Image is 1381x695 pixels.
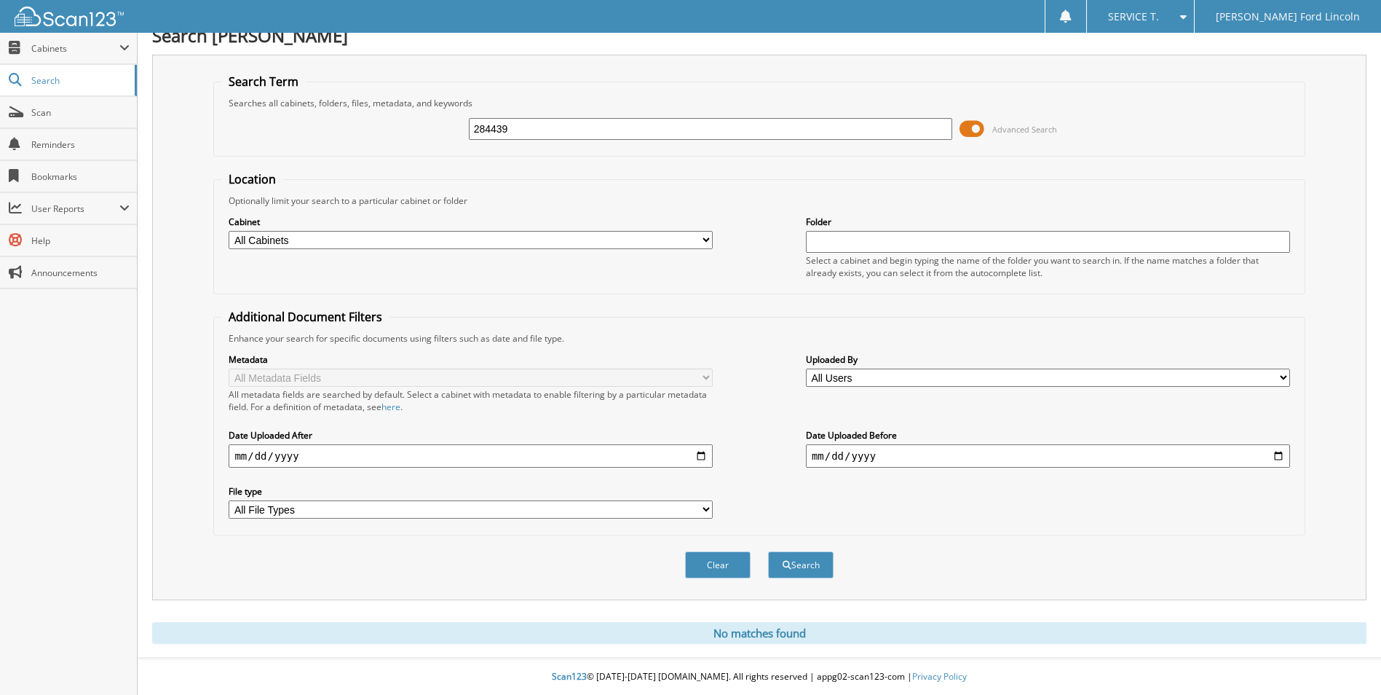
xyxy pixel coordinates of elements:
[806,429,1290,441] label: Date Uploaded Before
[221,74,306,90] legend: Search Term
[31,138,130,151] span: Reminders
[221,332,1297,345] div: Enhance your search for specific documents using filters such as date and file type.
[229,353,713,366] label: Metadata
[31,42,119,55] span: Cabinets
[221,171,283,187] legend: Location
[806,254,1290,279] div: Select a cabinet and begin typing the name of the folder you want to search in. If the name match...
[152,23,1366,47] h1: Search [PERSON_NAME]
[768,551,834,578] button: Search
[31,106,130,119] span: Scan
[229,388,713,413] div: All metadata fields are searched by default. Select a cabinet with metadata to enable filtering b...
[221,309,389,325] legend: Additional Document Filters
[31,74,127,87] span: Search
[152,622,1366,644] div: No matches found
[221,97,1297,109] div: Searches all cabinets, folders, files, metadata, and keywords
[138,659,1381,695] div: © [DATE]-[DATE] [DOMAIN_NAME]. All rights reserved | appg02-scan123-com |
[229,485,713,498] label: File type
[15,7,124,26] img: scan123-logo-white.svg
[1308,625,1381,695] iframe: Chat Widget
[229,444,713,468] input: start
[31,267,130,279] span: Announcements
[685,551,751,578] button: Clear
[992,124,1057,135] span: Advanced Search
[552,670,587,683] span: Scan123
[806,216,1290,228] label: Folder
[1108,12,1159,21] span: SERVICE T.
[806,444,1290,468] input: end
[912,670,967,683] a: Privacy Policy
[31,235,130,247] span: Help
[31,170,130,183] span: Bookmarks
[1216,12,1360,21] span: [PERSON_NAME] Ford Lincoln
[221,195,1297,207] div: Optionally limit your search to a particular cabinet or folder
[229,216,713,228] label: Cabinet
[31,203,119,215] span: User Reports
[229,429,713,441] label: Date Uploaded After
[381,401,400,413] a: here
[806,353,1290,366] label: Uploaded By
